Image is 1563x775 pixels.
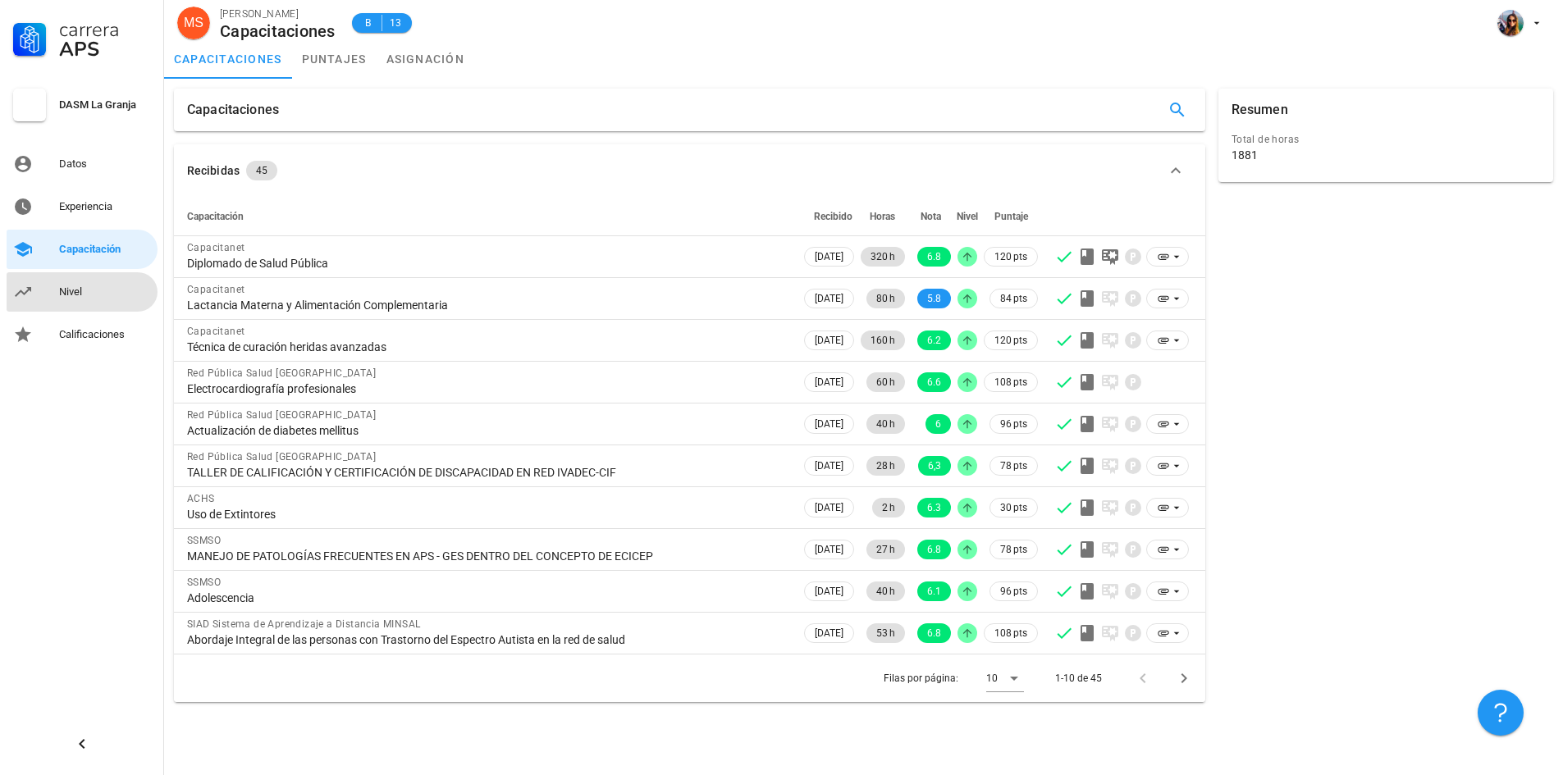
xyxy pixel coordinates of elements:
th: Capacitación [174,197,801,236]
span: 40 h [876,414,895,434]
a: asignación [377,39,475,79]
span: Capacitación [187,211,244,222]
span: Capacitanet [187,326,245,337]
div: DASM La Granja [59,98,151,112]
span: 40 h [876,581,895,601]
div: Capacitaciones [220,22,336,40]
span: 6.8 [927,540,941,559]
div: MANEJO DE PATOLOGÍAS FRECUENTES EN APS - GES DENTRO DEL CONCEPTO DE ECICEP [187,549,788,563]
a: Nivel [7,272,158,312]
span: 96 pts [1000,416,1027,432]
span: 60 h [876,372,895,392]
div: Técnica de curación heridas avanzadas [187,340,788,354]
span: 160 h [871,331,895,350]
div: 1-10 de 45 [1055,671,1102,686]
div: Total de horas [1232,131,1540,148]
span: 53 h [876,623,895,643]
span: 6.8 [927,623,941,643]
span: ACHS [187,493,215,504]
div: [PERSON_NAME] [220,6,336,22]
a: Experiencia [7,187,158,226]
th: Puntaje [980,197,1041,236]
span: 6,3 [928,456,941,476]
div: Carrera [59,20,151,39]
span: SSMSO [187,577,221,588]
button: Recibidas 45 [174,144,1205,197]
th: Recibido [801,197,857,236]
div: Lactancia Materna y Alimentación Complementaria [187,298,788,312]
a: capacitaciones [164,39,292,79]
div: Filas por página: [884,654,1024,702]
div: APS [59,39,151,59]
span: MS [184,7,203,39]
span: 78 pts [1000,541,1027,558]
a: Datos [7,144,158,184]
div: Actualización de diabetes mellitus [187,423,788,438]
span: 108 pts [994,625,1027,641]
span: 120 pts [994,248,1027,265]
span: [DATE] [815,373,843,391]
span: Nota [921,211,941,222]
div: Experiencia [59,200,151,213]
div: Uso de Extintores [187,507,788,522]
div: Electrocardiografía profesionales [187,381,788,396]
span: [DATE] [815,415,843,433]
span: SSMSO [187,535,221,546]
span: 80 h [876,289,895,308]
span: 28 h [876,456,895,476]
div: Resumen [1232,89,1288,131]
div: Recibidas [187,162,240,180]
span: Capacitanet [187,242,245,253]
span: Nivel [957,211,978,222]
span: 30 pts [1000,499,1027,516]
span: 320 h [871,247,895,267]
span: 96 pts [1000,583,1027,599]
div: 10Filas por página: [986,665,1024,691]
span: 6.3 [927,498,941,517]
span: 120 pts [994,332,1027,349]
span: Puntaje [994,211,1028,222]
span: 45 [256,161,267,180]
div: Adolescencia [187,590,788,605]
span: B [362,15,375,31]
span: [DATE] [815,289,843,308]
span: 6.6 [927,372,941,392]
span: 6.2 [927,331,941,350]
span: Recibido [814,211,852,222]
div: Nivel [59,285,151,299]
span: 6.1 [927,581,941,601]
span: Red Pública Salud [GEOGRAPHIC_DATA] [187,367,376,379]
span: 27 h [876,540,895,559]
div: Diplomado de Salud Pública [187,256,788,271]
div: Datos [59,157,151,171]
div: 1881 [1232,148,1258,162]
span: 5.8 [927,289,941,308]
div: Capacitación [59,243,151,256]
a: puntajes [292,39,377,79]
span: [DATE] [815,331,843,349]
button: Página siguiente [1169,663,1199,693]
span: [DATE] [815,499,843,517]
span: Horas [870,211,895,222]
span: 6 [935,414,941,434]
span: [DATE] [815,624,843,642]
div: TALLER DE CALIFICACIÓN Y CERTIFICACIÓN DE DISCAPACIDAD EN RED IVADEC-CIF [187,465,788,480]
a: Calificaciones [7,315,158,354]
span: Capacitanet [187,284,245,295]
span: 2 h [882,498,895,517]
span: [DATE] [815,582,843,600]
span: SIAD Sistema de Aprendizaje a Distancia MINSAL [187,618,420,630]
span: 78 pts [1000,458,1027,474]
span: [DATE] [815,248,843,266]
a: Capacitación [7,230,158,269]
div: avatar [1497,10,1524,36]
span: 13 [389,15,402,31]
span: Red Pública Salud [GEOGRAPHIC_DATA] [187,409,376,421]
span: [DATE] [815,457,843,475]
span: 84 pts [1000,290,1027,307]
span: 108 pts [994,374,1027,390]
th: Nivel [954,197,980,236]
div: 10 [986,671,998,686]
span: 6.8 [927,247,941,267]
div: avatar [177,7,210,39]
